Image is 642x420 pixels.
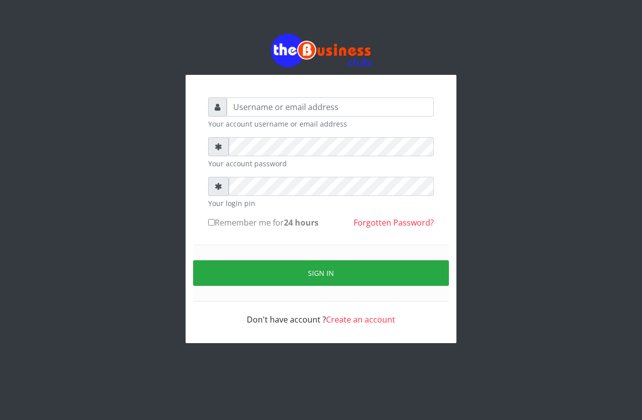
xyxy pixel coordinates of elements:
[227,97,434,117] input: Username or email address
[208,301,434,326] div: Don't have account ?
[208,158,434,169] small: Your account password
[326,314,395,325] a: Create an account
[208,217,318,229] label: Remember me for
[208,219,215,226] input: Remember me for24 hours
[193,260,449,286] button: Sign in
[354,217,434,228] a: Forgotten Password?
[208,119,434,129] small: Your account username or email address
[284,217,318,228] b: 24 hours
[208,198,434,208] small: Your login pin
